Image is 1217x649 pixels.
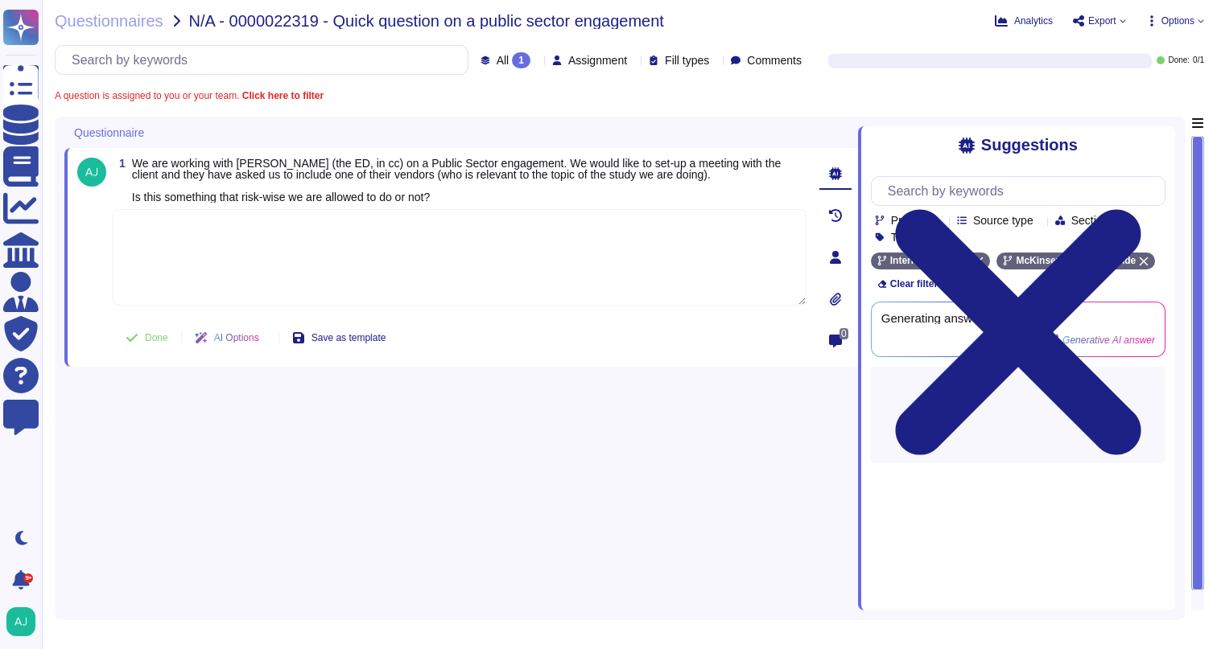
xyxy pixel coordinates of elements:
[512,52,530,68] div: 1
[55,13,163,29] span: Questionnaires
[747,55,802,66] span: Comments
[77,158,106,187] img: user
[1168,56,1190,64] span: Done:
[23,573,33,583] div: 9+
[1014,16,1053,26] span: Analytics
[3,604,47,639] button: user
[880,177,1165,205] input: Search by keywords
[279,322,399,354] button: Save as template
[665,55,709,66] span: Fill types
[6,607,35,636] img: user
[995,14,1053,27] button: Analytics
[497,55,509,66] span: All
[55,91,324,101] span: A question is assigned to you or your team.
[1088,16,1116,26] span: Export
[113,322,181,354] button: Done
[113,158,126,169] span: 1
[1161,16,1194,26] span: Options
[132,157,781,203] span: We are working with [PERSON_NAME] (the ED, in cc) on a Public Sector engagement. We would like to...
[311,333,386,343] span: Save as template
[145,333,168,343] span: Done
[1193,56,1204,64] span: 0 / 1
[64,46,468,74] input: Search by keywords
[568,55,627,66] span: Assignment
[840,328,848,339] span: 0
[239,90,324,101] b: Click here to filter
[74,127,144,138] span: Questionnaire
[189,13,664,29] span: N/A - 0000022319 - Quick question on a public sector engagement
[214,333,259,343] span: AI Options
